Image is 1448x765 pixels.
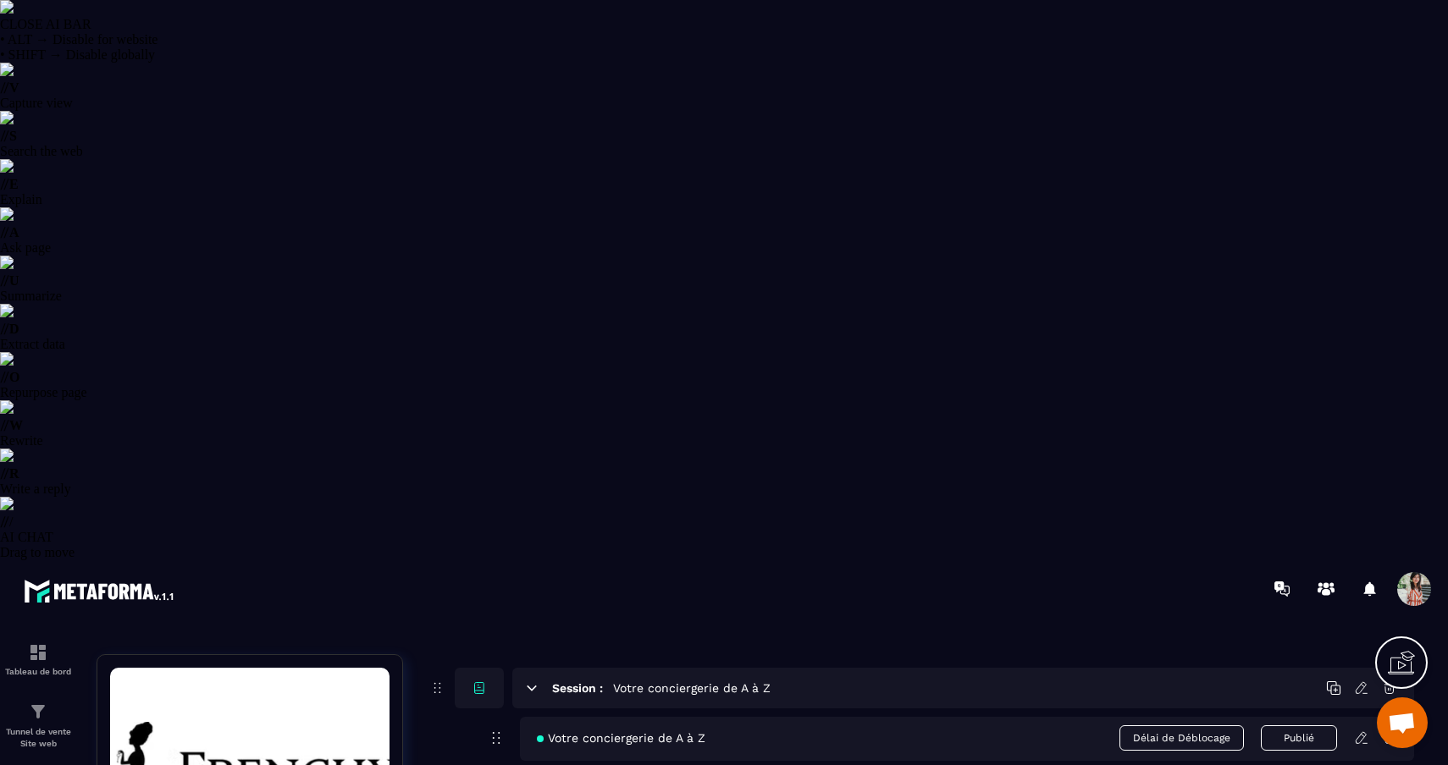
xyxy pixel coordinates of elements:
a: formationformationTunnel de vente Site web [4,689,72,762]
a: formationformationTableau de bord [4,630,72,689]
img: logo [24,575,176,606]
h5: Votre conciergerie de A à Z [613,680,771,696]
div: Ouvrir le chat [1377,697,1428,748]
button: Publié [1261,725,1337,751]
p: Tableau de bord [4,667,72,676]
img: formation [28,642,48,663]
img: formation [28,702,48,722]
p: Tunnel de vente Site web [4,726,72,750]
h6: Session : [552,681,603,695]
span: Délai de Déblocage [1119,725,1244,751]
span: Votre conciergerie de A à Z [537,731,705,745]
